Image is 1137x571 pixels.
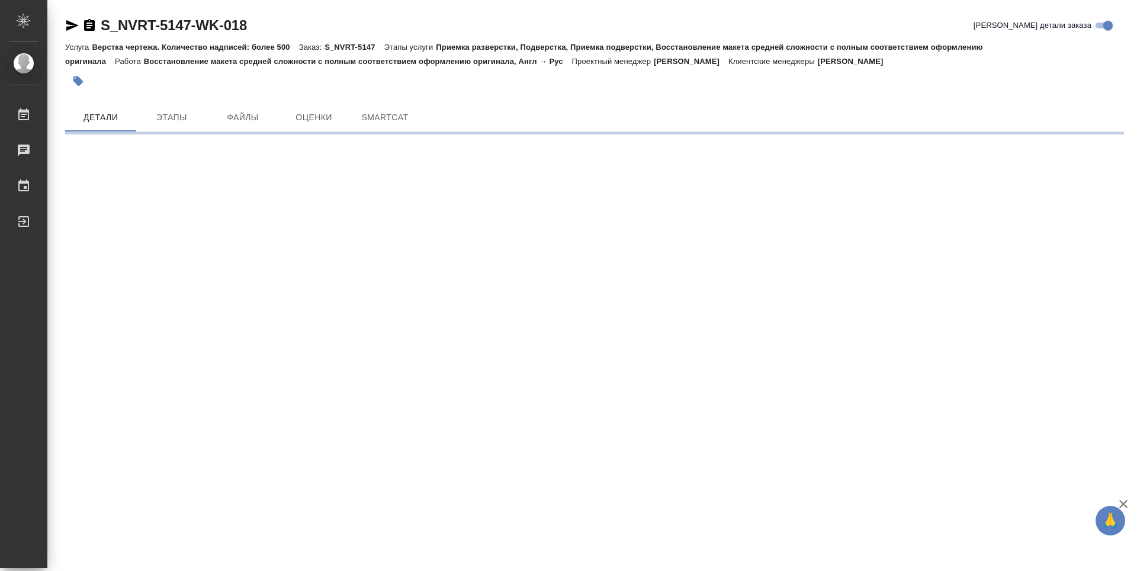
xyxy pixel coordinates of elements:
p: S_NVRT-5147 [325,43,384,52]
p: Услуга [65,43,92,52]
span: Оценки [285,110,342,125]
p: Восстановление макета средней сложности с полным соответствием оформлению оригинала, Англ → Рус [144,57,572,66]
span: Этапы [143,110,200,125]
span: 🙏 [1100,508,1120,533]
p: Работа [115,57,144,66]
span: SmartCat [356,110,413,125]
p: Этапы услуги [384,43,436,52]
button: Скопировать ссылку для ЯМессенджера [65,18,79,33]
span: Файлы [214,110,271,125]
span: [PERSON_NAME] детали заказа [974,20,1091,31]
p: [PERSON_NAME] [818,57,892,66]
p: Проектный менеджер [572,57,654,66]
button: Добавить тэг [65,68,91,94]
p: Приемка разверстки, Подверстка, Приемка подверстки, Восстановление макета средней сложности с пол... [65,43,983,66]
button: 🙏 [1096,506,1125,535]
p: Верстка чертежа. Количество надписей: более 500 [92,43,298,52]
p: Заказ: [299,43,325,52]
button: Скопировать ссылку [82,18,97,33]
p: [PERSON_NAME] [654,57,728,66]
span: Детали [72,110,129,125]
a: S_NVRT-5147-WK-018 [101,17,247,33]
p: Клиентские менеджеры [728,57,818,66]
